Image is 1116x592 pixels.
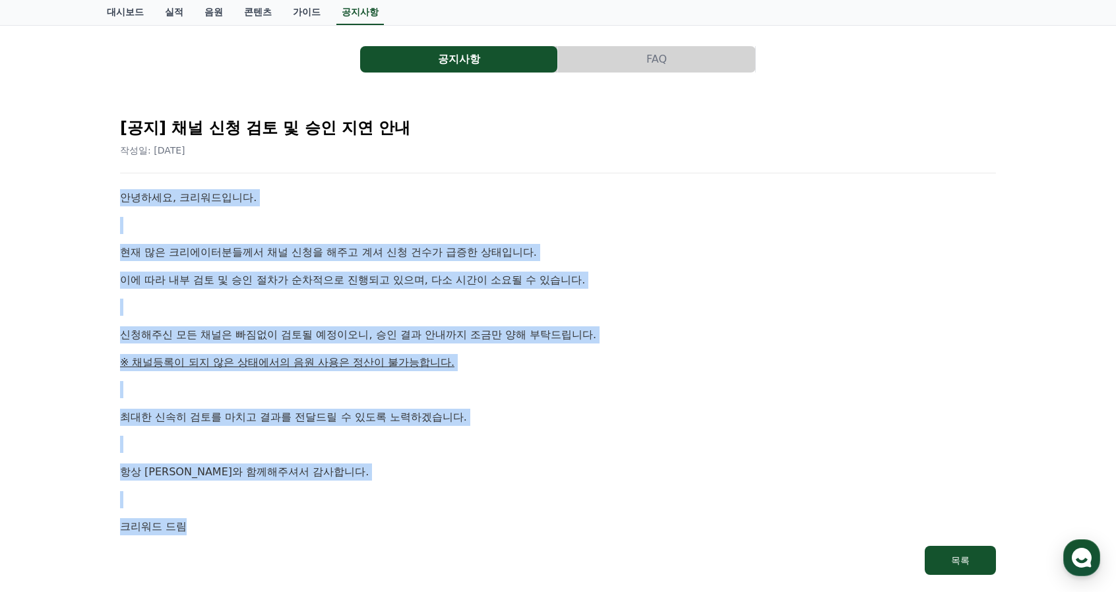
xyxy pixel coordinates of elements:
[204,438,220,448] span: 설정
[120,117,996,138] h2: [공지] 채널 신청 검토 및 승인 지연 안내
[120,272,996,289] p: 이에 따라 내부 검토 및 승인 절차가 순차적으로 진행되고 있으며, 다소 시간이 소요될 수 있습니다.
[120,244,996,261] p: 현재 많은 크리에이터분들께서 채널 신청을 해주고 계셔 신청 건수가 급증한 상태입니다.
[120,145,185,156] span: 작성일: [DATE]
[42,438,49,448] span: 홈
[121,438,137,449] span: 대화
[558,46,755,73] button: FAQ
[87,418,170,451] a: 대화
[360,46,557,73] button: 공지사항
[120,463,996,481] p: 항상 [PERSON_NAME]와 함께해주셔서 감사합니다.
[120,326,996,343] p: 신청해주신 모든 채널은 빠짐없이 검토될 예정이오니, 승인 결과 안내까지 조금만 양해 부탁드립니다.
[120,518,996,535] p: 크리워드 드림
[120,409,996,426] p: 최대한 신속히 검토를 마치고 결과를 전달드릴 수 있도록 노력하겠습니다.
[4,418,87,451] a: 홈
[120,189,996,206] p: 안녕하세요, 크리워드입니다.
[558,46,756,73] a: FAQ
[951,554,970,567] div: 목록
[925,546,996,575] button: 목록
[120,356,454,369] u: ※ 채널등록이 되지 않은 상태에서의 음원 사용은 정산이 불가능합니다.
[120,546,996,575] a: 목록
[360,46,558,73] a: 공지사항
[170,418,253,451] a: 설정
